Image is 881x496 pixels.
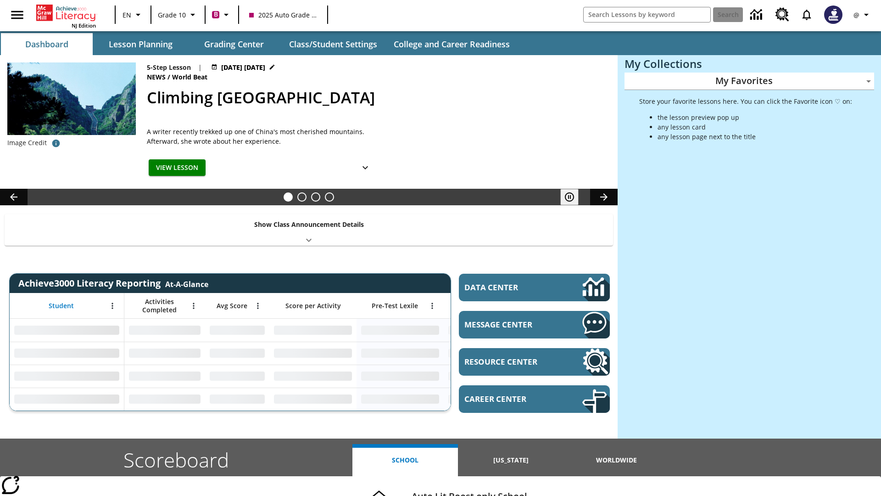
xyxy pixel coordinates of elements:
span: Pre-Test Lexile [372,302,418,310]
span: Avg Score [217,302,247,310]
button: Worldwide [564,444,669,476]
button: College and Career Readiness [386,33,517,55]
div: No Data, [205,388,269,411]
div: No Data, [205,365,269,388]
span: Activities Completed [129,298,190,314]
span: EN [123,10,131,20]
button: Open Menu [425,299,439,313]
button: Class/Student Settings [282,33,385,55]
div: Pause [560,189,588,205]
button: Slide 4 Career Lesson [325,192,334,202]
button: Profile/Settings [848,6,877,23]
span: [DATE] [DATE] [221,62,265,72]
div: No Data, [444,342,531,365]
div: No Data, [444,319,531,342]
h3: My Collections [625,57,874,70]
button: Select a new avatar [819,3,848,27]
p: Store your favorite lessons here. You can click the Favorite icon ♡ on: [639,96,852,106]
div: No Data, [124,319,205,342]
a: Career Center [459,385,610,413]
div: No Data, [124,388,205,411]
span: Data Center [464,282,551,293]
span: 2025 Auto Grade 10 [249,10,317,20]
a: Data Center [745,2,770,28]
a: Resource Center, Will open in new tab [770,2,795,27]
span: @ [853,10,859,20]
span: World Beat [172,72,209,82]
img: Avatar [824,6,842,24]
span: / [167,73,170,81]
p: Show Class Announcement Details [254,220,364,229]
span: Achieve3000 Literacy Reporting [18,277,208,289]
div: No Data, [205,319,269,342]
button: Jul 22 - Jun 30 Choose Dates [209,62,277,72]
button: Lesson carousel, Next [590,189,618,205]
span: News [147,72,167,82]
div: My Favorites [625,73,874,90]
img: 6000 stone steps to climb Mount Tai in Chinese countryside [7,62,136,135]
p: Image Credit [7,138,47,147]
button: Slide 3 Pre-release lesson [311,192,320,202]
div: Show Class Announcement Details [5,214,613,246]
div: No Data, [205,342,269,365]
div: At-A-Glance [165,277,208,289]
span: Score per Activity [285,302,341,310]
button: [US_STATE] [458,444,563,476]
button: Slide 2 Defining Our Government's Purpose [297,192,307,202]
button: School [352,444,458,476]
input: search field [584,7,710,22]
div: No Data, [124,365,205,388]
button: Language: EN, Select a language [118,6,148,23]
button: View Lesson [149,159,206,176]
li: any lesson page next to the title [658,132,852,141]
span: Student [49,302,74,310]
button: Credit for photo and all related images: Public Domain/Charlie Fong [47,135,65,152]
h2: Climbing Mount Tai [147,86,607,109]
button: Pause [560,189,579,205]
span: Message Center [464,319,555,330]
span: Resource Center [464,356,555,367]
span: Grade 10 [158,10,186,20]
a: Resource Center, Will open in new tab [459,348,610,376]
button: Grade: Grade 10, Select a grade [154,6,202,23]
button: Show Details [356,159,374,176]
a: Notifications [795,3,819,27]
a: Message Center [459,311,610,338]
li: the lesson preview pop up [658,113,852,122]
span: B [214,9,218,20]
span: NJ Edition [72,22,96,29]
a: Data Center [459,274,610,301]
button: Slide 1 Climbing Mount Tai [284,192,293,202]
p: 5-Step Lesson [147,62,191,72]
span: | [198,62,202,72]
button: Open side menu [4,1,31,28]
li: any lesson card [658,122,852,132]
div: A writer recently trekked up one of China's most cherished mountains. Afterward, she wrote about ... [147,127,376,146]
span: Career Center [464,394,555,404]
button: Boost Class color is violet red. Change class color [208,6,235,23]
div: No Data, [444,388,531,411]
button: Open Menu [187,299,201,313]
a: Home [36,4,96,22]
button: Dashboard [1,33,93,55]
button: Open Menu [106,299,119,313]
button: Open Menu [251,299,265,313]
div: Home [36,3,96,29]
button: Grading Center [188,33,280,55]
div: No Data, [124,342,205,365]
div: No Data, [444,365,531,388]
button: Lesson Planning [95,33,186,55]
